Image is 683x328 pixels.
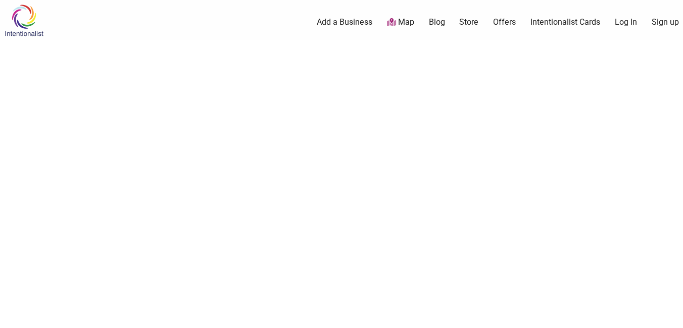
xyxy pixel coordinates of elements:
a: Intentionalist Cards [530,17,600,28]
a: Offers [493,17,516,28]
a: Map [387,17,414,28]
a: Log In [615,17,637,28]
a: Sign up [652,17,679,28]
a: Store [459,17,478,28]
a: Blog [429,17,445,28]
a: Add a Business [317,17,372,28]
